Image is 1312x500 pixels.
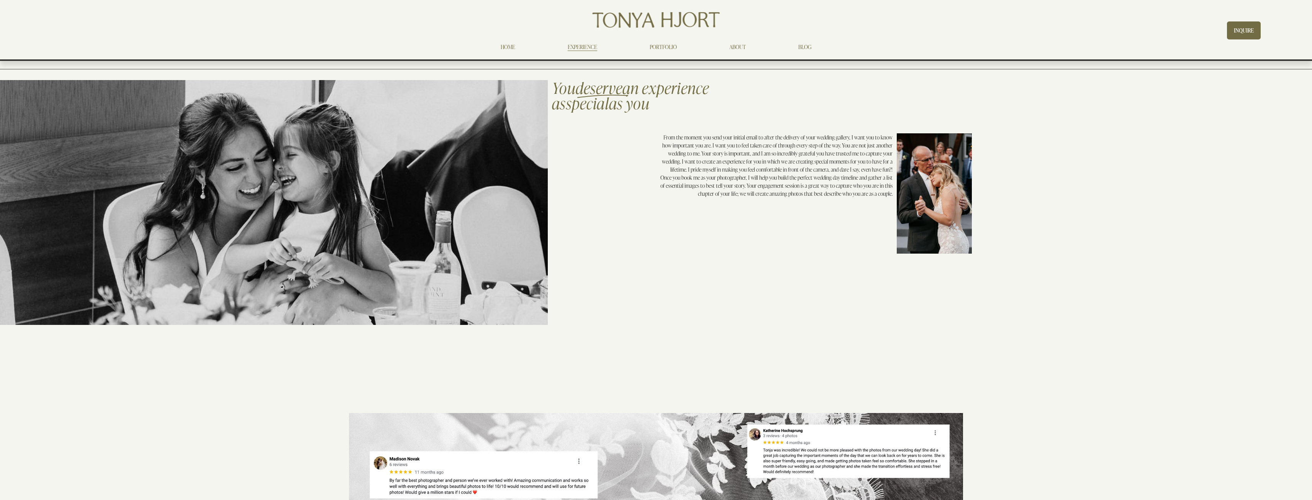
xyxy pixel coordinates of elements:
[576,78,622,98] em: deserve
[566,93,609,113] em: special
[501,43,515,52] a: HOME
[591,9,721,31] img: Tonya Hjort
[650,43,677,52] a: PORTFOLIO
[552,78,709,113] span: an experience as as you
[552,78,576,98] span: You
[568,43,597,52] a: EXPERIENCE
[1227,21,1261,39] a: INQUIRE
[658,133,893,198] p: From the moment you send your initial email to after the delivery of your wedding gallery, I want...
[798,43,811,52] a: BLOG
[729,43,746,52] a: ABOUT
